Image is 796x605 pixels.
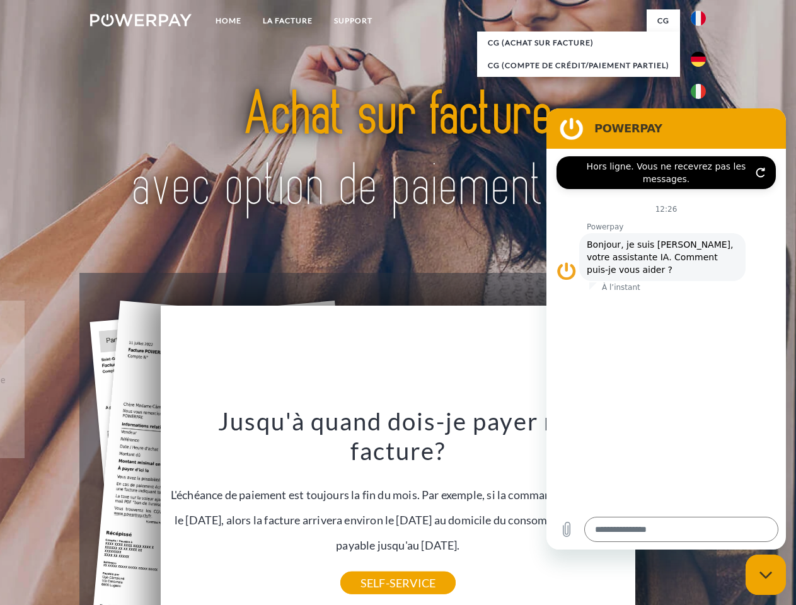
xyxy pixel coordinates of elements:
[477,54,680,77] a: CG (Compte de crédit/paiement partiel)
[340,572,456,594] a: SELF-SERVICE
[546,108,786,550] iframe: Fenêtre de messagerie
[691,84,706,99] img: it
[323,9,383,32] a: Support
[691,52,706,67] img: de
[90,14,192,26] img: logo-powerpay-white.svg
[168,406,628,466] h3: Jusqu'à quand dois-je payer ma facture?
[691,11,706,26] img: fr
[647,9,680,32] a: CG
[120,60,676,241] img: title-powerpay_fr.svg
[477,32,680,54] a: CG (achat sur facture)
[205,9,252,32] a: Home
[168,406,628,583] div: L'échéance de paiement est toujours la fin du mois. Par exemple, si la commande a été passée le [...
[746,555,786,595] iframe: Bouton de lancement de la fenêtre de messagerie, conversation en cours
[252,9,323,32] a: LA FACTURE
